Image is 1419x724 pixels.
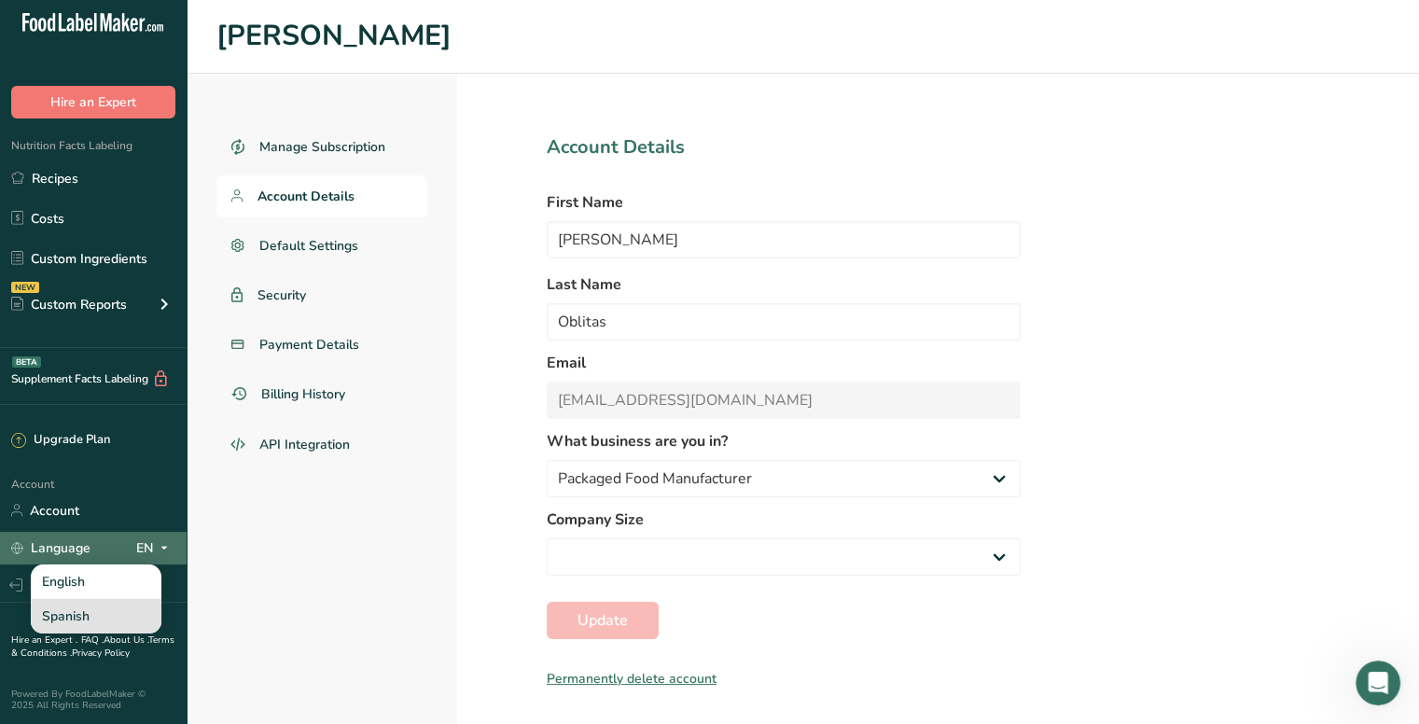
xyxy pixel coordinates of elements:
[259,137,385,157] span: Manage Subscription
[72,647,130,660] a: Privacy Policy
[104,633,148,647] a: About Us .
[547,133,1021,161] h1: Account Details
[31,599,161,633] div: Spanish
[547,430,1021,452] label: What business are you in?
[259,335,359,355] span: Payment Details
[216,423,427,467] a: API Integration
[11,282,39,293] div: NEW
[547,191,1021,214] label: First Name
[216,274,427,316] a: Security
[547,602,659,639] button: Update
[547,508,1021,531] label: Company Size
[11,633,174,660] a: Terms & Conditions .
[577,609,628,632] span: Update
[216,373,427,415] a: Billing History
[216,15,1389,58] h1: [PERSON_NAME]
[11,431,110,450] div: Upgrade Plan
[1356,661,1400,705] iframe: Intercom live chat
[216,225,427,267] a: Default Settings
[11,295,127,314] div: Custom Reports
[216,324,427,366] a: Payment Details
[547,669,1021,689] div: Permanently delete account
[136,536,175,559] div: EN
[259,435,350,454] span: API Integration
[11,689,175,711] div: Powered By FoodLabelMaker © 2025 All Rights Reserved
[11,86,175,118] button: Hire an Expert
[11,532,90,564] a: Language
[31,564,161,599] div: English
[12,356,41,368] div: BETA
[216,175,427,217] a: Account Details
[257,187,355,206] span: Account Details
[547,273,1021,296] label: Last Name
[11,633,77,647] a: Hire an Expert .
[257,285,306,305] span: Security
[261,384,345,404] span: Billing History
[216,126,427,168] a: Manage Subscription
[81,633,104,647] a: FAQ .
[259,236,358,256] span: Default Settings
[547,352,1021,374] label: Email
